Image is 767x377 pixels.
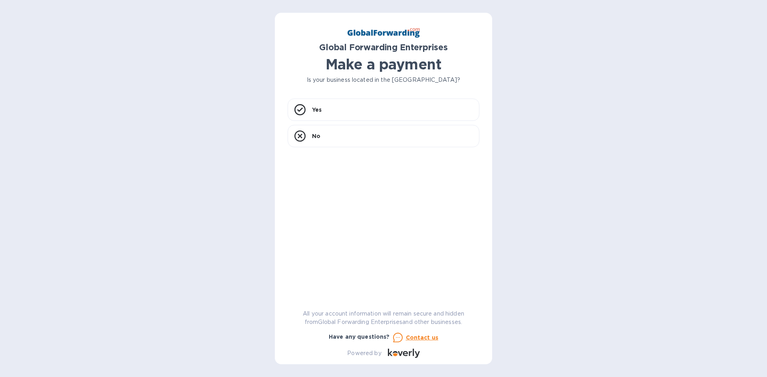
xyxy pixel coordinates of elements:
[288,76,479,84] p: Is your business located in the [GEOGRAPHIC_DATA]?
[329,334,390,340] b: Have any questions?
[406,334,439,341] u: Contact us
[288,310,479,326] p: All your account information will remain secure and hidden from Global Forwarding Enterprises and...
[347,349,381,357] p: Powered by
[319,42,448,52] b: Global Forwarding Enterprises
[312,106,322,114] p: Yes
[288,56,479,73] h1: Make a payment
[312,132,320,140] p: No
